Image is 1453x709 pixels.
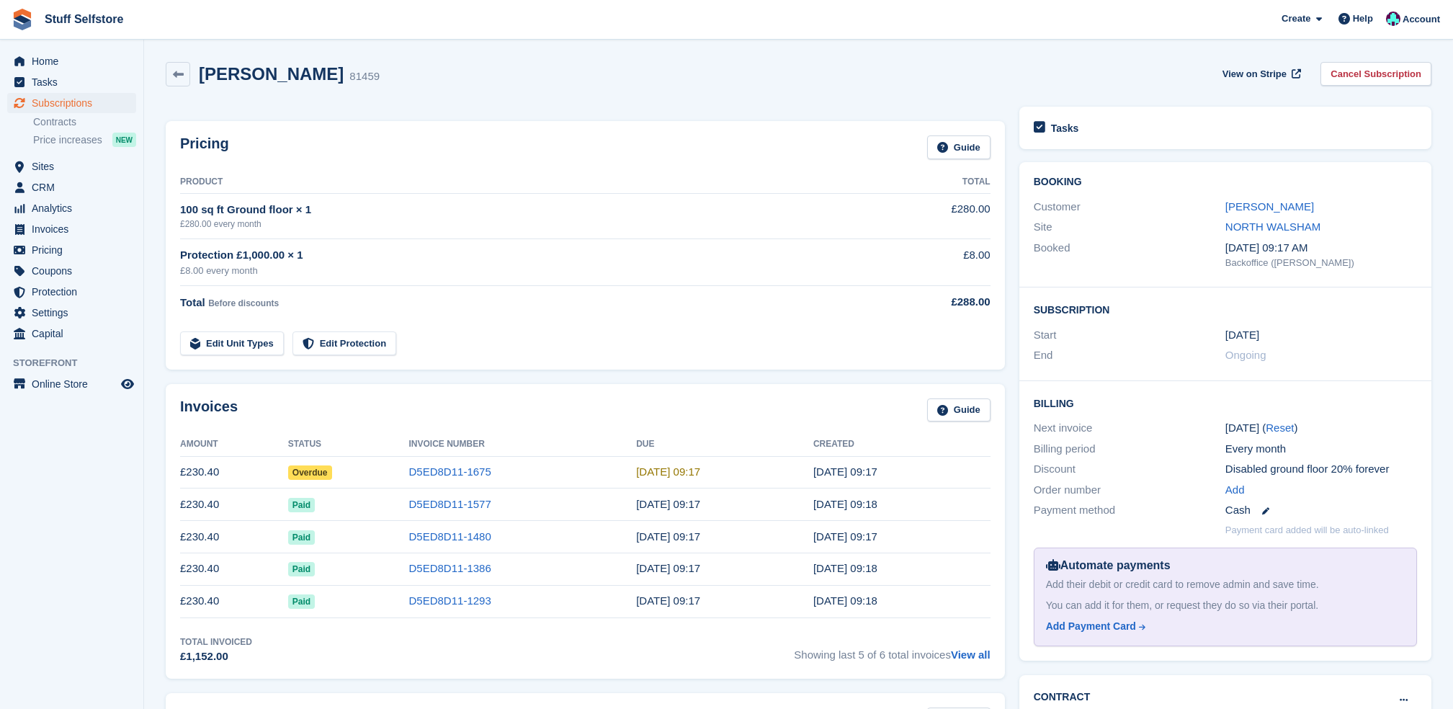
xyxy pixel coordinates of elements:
span: Pricing [32,240,118,260]
span: Online Store [32,374,118,394]
h2: Pricing [180,135,229,159]
td: £230.40 [180,553,288,585]
span: Create [1282,12,1310,26]
a: menu [7,240,136,260]
time: 2025-08-12 08:17:44 UTC [636,498,700,510]
span: Paid [288,530,315,545]
div: [DATE] 09:17 AM [1225,240,1417,257]
div: Order number [1034,482,1225,499]
a: Price increases NEW [33,132,136,148]
span: Overdue [288,465,332,480]
td: £230.40 [180,489,288,521]
a: menu [7,282,136,302]
time: 2025-07-12 08:17:44 UTC [636,530,700,543]
a: D5ED8D11-1386 [409,562,491,574]
span: Protection [32,282,118,302]
span: Account [1403,12,1440,27]
span: Price increases [33,133,102,147]
a: D5ED8D11-1480 [409,530,491,543]
img: Simon Gardner [1386,12,1400,26]
th: Total [867,171,991,194]
div: £8.00 every month [180,264,867,278]
time: 2025-09-11 08:17:58 UTC [813,465,877,478]
a: Cancel Subscription [1320,62,1431,86]
h2: [PERSON_NAME] [199,64,344,84]
div: Total Invoiced [180,636,252,648]
div: Add their debit or credit card to remove admin and save time. [1046,577,1405,592]
a: Guide [927,135,991,159]
th: Invoice Number [409,433,637,456]
a: menu [7,156,136,177]
div: 100 sq ft Ground floor × 1 [180,202,867,218]
h2: Tasks [1051,122,1079,135]
time: 2025-09-12 08:17:44 UTC [636,465,700,478]
a: Edit Unit Types [180,331,284,355]
span: Help [1353,12,1373,26]
div: 81459 [349,68,380,85]
h2: Invoices [180,398,238,422]
div: Every month [1225,441,1417,458]
time: 2025-04-11 00:00:00 UTC [1225,327,1259,344]
div: Booked [1034,240,1225,270]
a: Edit Protection [292,331,396,355]
div: Add Payment Card [1046,619,1136,634]
a: menu [7,324,136,344]
a: D5ED8D11-1293 [409,594,491,607]
a: D5ED8D11-1577 [409,498,491,510]
p: Payment card added will be auto-linked [1225,523,1389,538]
th: Created [813,433,991,456]
img: stora-icon-8386f47178a22dfd0bd8f6a31ec36ba5ce8667c1dd55bd0f319d3a0aa187defe.svg [12,9,33,30]
th: Amount [180,433,288,456]
a: Add [1225,482,1245,499]
div: Customer [1034,199,1225,215]
span: Capital [32,324,118,344]
span: Paid [288,562,315,576]
div: £1,152.00 [180,648,252,665]
span: Subscriptions [32,93,118,113]
div: Backoffice ([PERSON_NAME]) [1225,256,1417,270]
div: Site [1034,219,1225,236]
span: Storefront [13,356,143,370]
div: Payment method [1034,502,1225,519]
div: Billing period [1034,441,1225,458]
div: Next invoice [1034,420,1225,437]
a: menu [7,72,136,92]
th: Product [180,171,867,194]
span: Paid [288,594,315,609]
th: Due [636,433,813,456]
time: 2025-08-11 08:18:04 UTC [813,498,877,510]
a: menu [7,51,136,71]
a: menu [7,374,136,394]
h2: Booking [1034,177,1417,188]
a: [PERSON_NAME] [1225,200,1314,213]
a: Guide [927,398,991,422]
td: £230.40 [180,521,288,553]
span: Analytics [32,198,118,218]
a: NORTH WALSHAM [1225,220,1321,233]
td: £8.00 [867,239,991,286]
div: Start [1034,327,1225,344]
h2: Subscription [1034,302,1417,316]
div: Disabled ground floor 20% forever [1225,461,1417,478]
a: Add Payment Card [1046,619,1399,634]
td: £230.40 [180,585,288,617]
span: Coupons [32,261,118,281]
a: View all [951,648,991,661]
a: D5ED8D11-1675 [409,465,491,478]
span: Sites [32,156,118,177]
div: Automate payments [1046,557,1405,574]
td: £230.40 [180,456,288,489]
span: Showing last 5 of 6 total invoices [794,636,990,665]
a: menu [7,198,136,218]
time: 2025-06-12 08:17:44 UTC [636,562,700,574]
span: Total [180,296,205,308]
th: Status [288,433,409,456]
span: Before discounts [208,298,279,308]
time: 2025-07-11 08:17:53 UTC [813,530,877,543]
a: Contracts [33,115,136,129]
span: CRM [32,177,118,197]
div: You can add it for them, or request they do so via their portal. [1046,598,1405,613]
a: Reset [1266,422,1294,434]
span: Invoices [32,219,118,239]
span: Home [32,51,118,71]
